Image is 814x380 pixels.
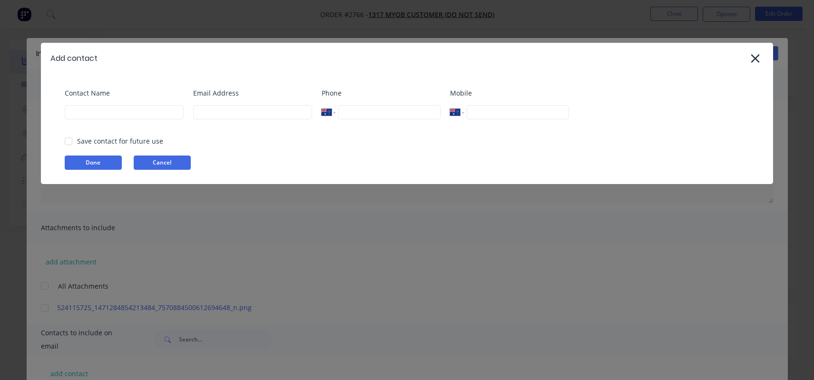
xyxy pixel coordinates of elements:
div: Add contact [50,53,98,64]
label: Contact Name [65,88,184,98]
button: Done [65,156,122,170]
button: Cancel [134,156,191,170]
div: Save contact for future use [77,136,163,146]
label: Mobile [450,88,569,98]
label: Email Address [193,88,312,98]
label: Phone [322,88,441,98]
